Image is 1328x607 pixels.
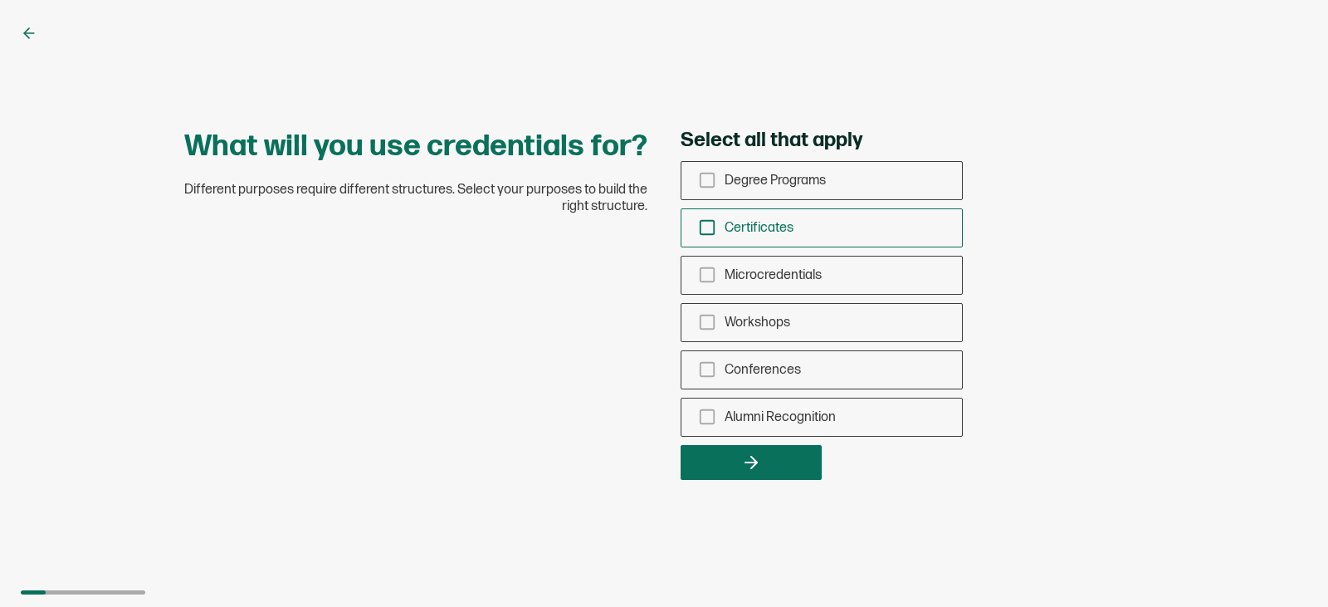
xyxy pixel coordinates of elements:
iframe: Chat Widget [1245,527,1328,607]
span: Different purposes require different structures. Select your purposes to build the right structure. [183,182,647,215]
span: Microcredentials [725,267,822,283]
span: Select all that apply [681,128,862,153]
div: checkbox-group [681,161,963,437]
span: Degree Programs [725,173,826,188]
span: Certificates [725,220,793,236]
span: Conferences [725,362,801,378]
h1: What will you use credentials for? [184,128,647,165]
span: Workshops [725,315,790,330]
span: Alumni Recognition [725,409,836,425]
